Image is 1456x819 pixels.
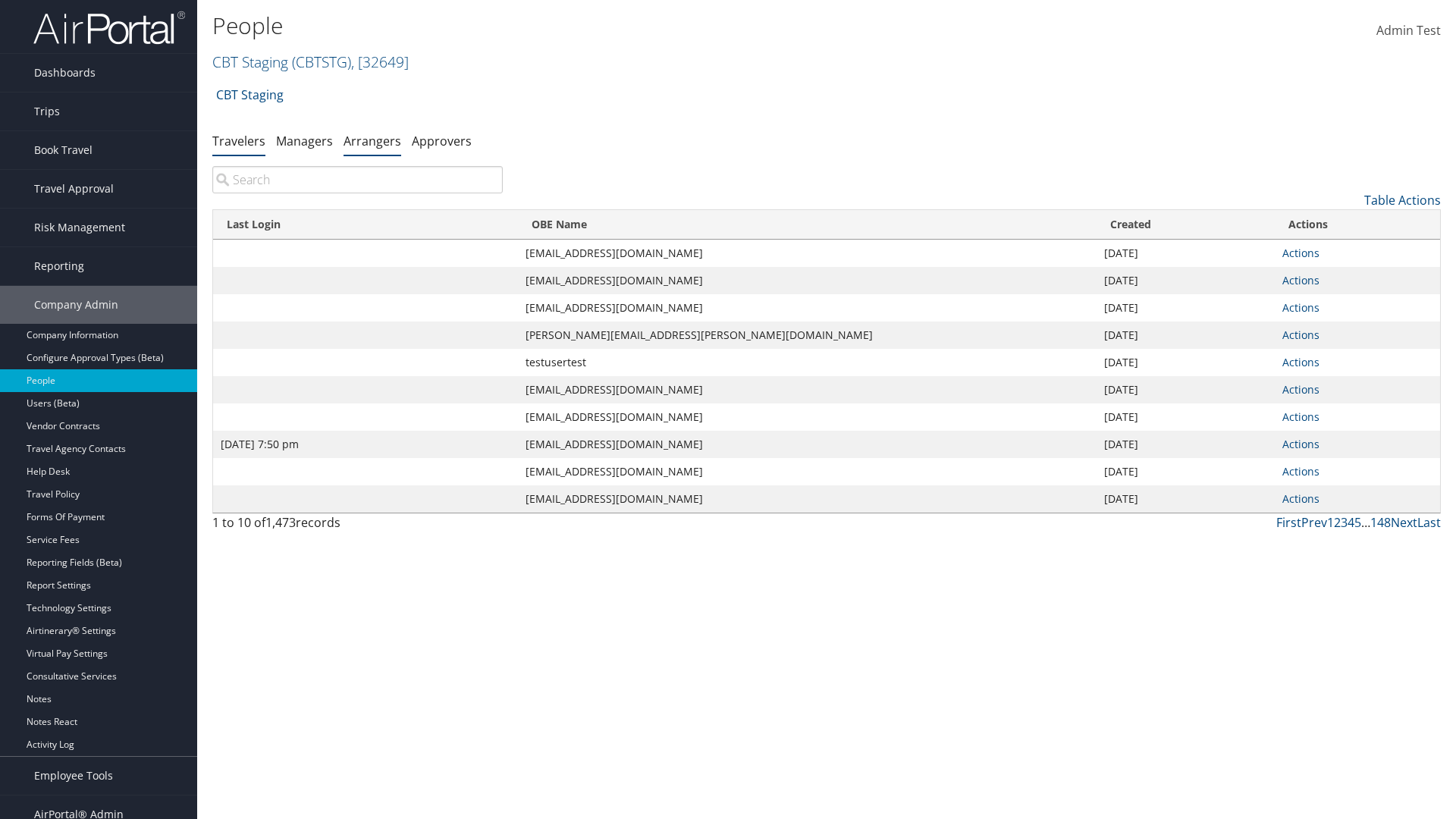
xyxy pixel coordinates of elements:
a: Actions [1282,437,1319,451]
a: CBT Staging [212,52,409,72]
a: Actions [1282,491,1319,506]
span: … [1361,514,1370,531]
td: [DATE] [1097,458,1275,485]
a: 1 [1327,514,1334,531]
td: [EMAIL_ADDRESS][DOMAIN_NAME] [518,458,1097,485]
th: Actions [1275,210,1440,240]
a: Next [1391,514,1417,531]
span: Admin Test [1376,22,1441,39]
td: [DATE] [1097,485,1275,513]
a: Table Actions [1364,192,1441,209]
a: 5 [1354,514,1361,531]
td: [EMAIL_ADDRESS][DOMAIN_NAME] [518,431,1097,458]
div: 1 to 10 of records [212,513,503,539]
th: OBE Name: activate to sort column ascending [518,210,1097,240]
a: First [1276,514,1301,531]
td: [DATE] [1097,294,1275,322]
span: Dashboards [34,54,96,92]
span: , [ 32649 ] [351,52,409,72]
td: [PERSON_NAME][EMAIL_ADDRESS][PERSON_NAME][DOMAIN_NAME] [518,322,1097,349]
a: Actions [1282,355,1319,369]
td: [DATE] [1097,349,1275,376]
th: Created: activate to sort column ascending [1097,210,1275,240]
span: ( CBTSTG ) [292,52,351,72]
td: [DATE] [1097,240,1275,267]
span: Risk Management [34,209,125,246]
td: [DATE] [1097,322,1275,349]
span: Trips [34,93,60,130]
a: Approvers [412,133,472,149]
a: Arrangers [344,133,401,149]
a: 4 [1348,514,1354,531]
a: Actions [1282,464,1319,479]
a: Actions [1282,409,1319,424]
a: Actions [1282,300,1319,315]
td: [EMAIL_ADDRESS][DOMAIN_NAME] [518,485,1097,513]
span: Travel Approval [34,170,114,208]
input: Search [212,166,503,193]
a: Last [1417,514,1441,531]
a: Admin Test [1376,8,1441,55]
td: [DATE] [1097,267,1275,294]
a: Actions [1282,382,1319,397]
td: [DATE] 7:50 pm [213,431,518,458]
th: Last Login: activate to sort column ascending [213,210,518,240]
span: Employee Tools [34,757,113,795]
a: 2 [1334,514,1341,531]
td: [DATE] [1097,403,1275,431]
a: 148 [1370,514,1391,531]
a: Actions [1282,246,1319,260]
td: [DATE] [1097,376,1275,403]
h1: People [212,10,1031,42]
span: Company Admin [34,286,118,324]
a: Managers [276,133,333,149]
a: Prev [1301,514,1327,531]
span: 1,473 [265,514,296,531]
td: testusertest [518,349,1097,376]
td: [EMAIL_ADDRESS][DOMAIN_NAME] [518,294,1097,322]
td: [EMAIL_ADDRESS][DOMAIN_NAME] [518,376,1097,403]
img: airportal-logo.png [33,10,185,45]
td: [EMAIL_ADDRESS][DOMAIN_NAME] [518,403,1097,431]
a: CBT Staging [216,80,284,110]
span: Book Travel [34,131,93,169]
td: [EMAIL_ADDRESS][DOMAIN_NAME] [518,267,1097,294]
td: [DATE] [1097,431,1275,458]
a: 3 [1341,514,1348,531]
a: Actions [1282,328,1319,342]
a: Travelers [212,133,265,149]
a: Actions [1282,273,1319,287]
td: [EMAIL_ADDRESS][DOMAIN_NAME] [518,240,1097,267]
span: Reporting [34,247,84,285]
